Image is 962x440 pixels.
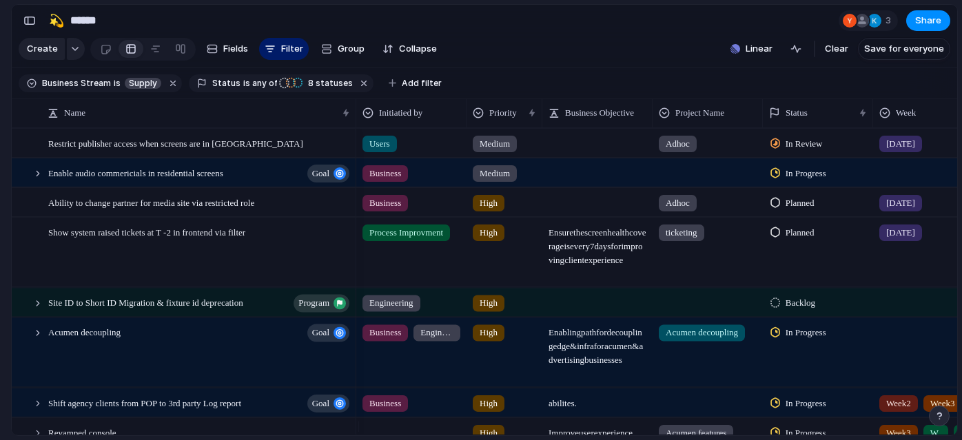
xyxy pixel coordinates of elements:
[402,77,442,90] span: Add filter
[369,296,413,310] span: Engineering
[259,38,309,60] button: Filter
[543,318,652,367] span: Enabling path for decoupling edge & infra for acumen & advertising businesses
[825,42,848,56] span: Clear
[480,426,498,439] span: High
[420,326,453,339] span: Engineering
[725,39,778,59] button: Linear
[304,78,316,88] span: 8
[543,418,652,439] span: Improve user experience
[480,137,510,151] span: Medium
[45,10,68,32] button: 💫
[307,324,349,342] button: goal
[896,106,916,120] span: Week
[307,394,349,412] button: goal
[379,106,422,120] span: Initiatied by
[480,226,498,240] span: High
[27,42,58,56] span: Create
[786,396,826,410] span: In Progress
[666,137,690,151] span: Adhoc
[48,294,243,310] span: Site ID to Short ID Migration & fixture id deprecation
[281,42,303,56] span: Filter
[819,38,854,60] button: Clear
[312,323,329,342] span: goal
[543,388,652,410] span: abilites.
[312,164,329,183] span: goal
[48,394,241,410] span: Shift agency clients from POP to 3rd party Log report
[858,38,950,60] button: Save for everyone
[42,77,111,90] span: Business Stream
[114,77,121,90] span: is
[369,326,401,339] span: Business
[129,77,157,90] span: Supply
[278,76,356,91] button: 8 statuses
[369,196,401,210] span: Business
[480,296,498,310] span: High
[746,42,772,56] span: Linear
[930,396,955,410] span: Week3
[223,42,248,56] span: Fields
[377,38,442,60] button: Collapse
[666,226,697,240] span: ticketing
[666,326,738,339] span: Acumen decoupling
[212,77,240,90] span: Status
[48,324,121,339] span: Acumen decoupling
[122,76,164,91] button: Supply
[312,393,329,412] span: goal
[786,226,815,240] span: Planned
[886,396,911,410] span: Week2
[886,137,915,151] span: [DATE]
[380,74,450,93] button: Add filter
[304,77,353,90] span: statuses
[786,296,815,310] span: Backlog
[543,218,652,267] span: Ensure the screen health coverage is every 7 days for improving client experience
[48,135,303,151] span: Restrict publisher access when screens are in [GEOGRAPHIC_DATA]
[480,167,510,180] span: Medium
[489,106,517,120] span: Priority
[298,293,329,313] span: program
[886,226,915,240] span: [DATE]
[480,196,498,210] span: High
[338,42,365,56] span: Group
[201,38,254,60] button: Fields
[399,42,437,56] span: Collapse
[48,423,116,439] span: Revamped console
[886,426,911,439] span: Week3
[786,137,823,151] span: In Review
[886,196,915,210] span: [DATE]
[906,10,950,31] button: Share
[48,165,223,180] span: Enable audio commericials in residential screens
[369,137,390,151] span: Users
[480,396,498,410] span: High
[314,38,371,60] button: Group
[369,226,443,240] span: Process Improvment
[49,11,64,30] div: 💫
[886,14,895,28] span: 3
[666,426,726,439] span: Acumen features
[786,426,826,439] span: In Progress
[64,106,85,120] span: Name
[915,14,941,28] span: Share
[675,106,724,120] span: Project Name
[111,76,123,91] button: is
[48,224,245,240] span: Show system raised tickets at T -2 in frontend via filter
[369,167,401,180] span: Business
[786,106,808,120] span: Status
[864,42,944,56] span: Save for everyone
[930,426,941,439] span: Week4
[786,326,826,339] span: In Progress
[48,194,254,210] span: Ability to change partner for media site via restricted role
[786,167,826,180] span: In Progress
[307,165,349,182] button: goal
[369,396,401,410] span: Business
[19,38,65,60] button: Create
[786,196,815,210] span: Planned
[243,77,250,90] span: is
[480,326,498,339] span: High
[294,294,349,312] button: program
[565,106,634,120] span: Business Objective
[250,77,277,90] span: any of
[666,196,690,210] span: Adhoc
[240,76,280,91] button: isany of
